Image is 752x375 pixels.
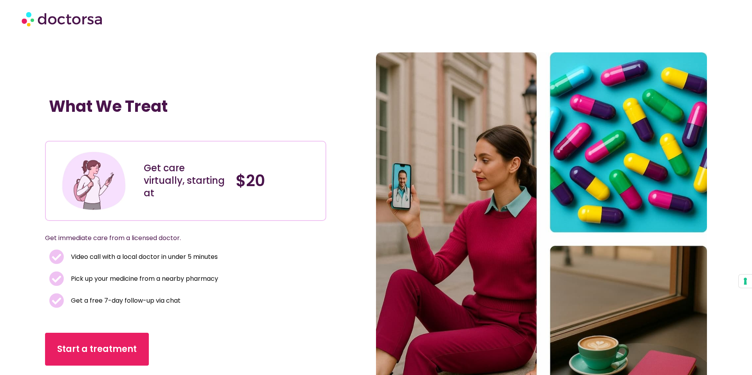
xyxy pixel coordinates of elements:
[49,97,322,116] h1: What We Treat
[45,333,149,366] a: Start a treatment
[69,251,218,262] span: Video call with a local doctor in under 5 minutes
[60,147,128,215] img: Illustration depicting a young woman in a casual outfit, engaged with her smartphone. She has a p...
[69,295,181,306] span: Get a free 7-day follow-up via chat
[45,233,307,244] p: Get immediate care from a licensed doctor.
[49,124,166,133] iframe: Customer reviews powered by Trustpilot
[739,275,752,288] button: Your consent preferences for tracking technologies
[144,162,228,199] div: Get care virtually, starting at
[57,343,137,355] span: Start a treatment
[236,171,320,190] h4: $20
[69,273,218,284] span: Pick up your medicine from a nearby pharmacy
